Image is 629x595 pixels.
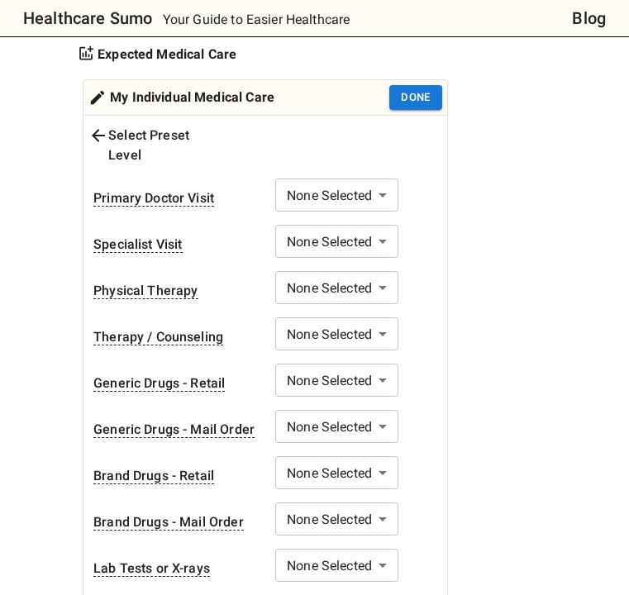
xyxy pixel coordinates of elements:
div: None Selected [275,456,398,489]
div: Brand drugs are less popular and typically more expensive than generic drugs. 90 day supply of br... [93,514,244,531]
div: Physical Therapy [93,283,198,299]
div: Sometimes called 'Specialist' or 'Specialist Office Visit'. This is a visit to a doctor with a sp... [93,236,182,253]
div: None Selected [275,410,398,443]
div: None Selected [275,317,398,350]
div: Select Preset Level [88,126,225,165]
p: Your Guide to Easier Healthcare [163,10,350,30]
div: 90 day supply of generic drugs delivered via mail. Over 80% of drug purchases are for generic drugs. [93,421,255,438]
div: Lab Tests or X-rays [93,560,210,577]
a: Healthcare Sumo [10,5,152,31]
div: Brand drugs are less popular and typically more expensive than generic drugs. 30 day supply of br... [93,468,214,484]
div: My Individual Medical Care [88,85,274,111]
div: A behavioral health therapy session. [93,329,223,345]
div: None Selected [275,549,398,582]
div: None Selected [275,225,398,258]
h6: Healthcare Sumo [23,5,152,31]
div: 30 day supply of generic drugs picked up from store. Over 80% of drug purchases are for generic d... [93,375,225,392]
div: None Selected [275,502,398,535]
div: None Selected [275,271,398,304]
div: None Selected [275,178,398,212]
div: Visit to your primary doctor for general care (also known as a Primary Care Provider, Primary Car... [93,190,214,207]
div: None Selected [275,364,398,397]
a: Blog [572,5,606,31]
strong: Expected Medical Care [98,45,236,64]
button: Done [389,85,442,111]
